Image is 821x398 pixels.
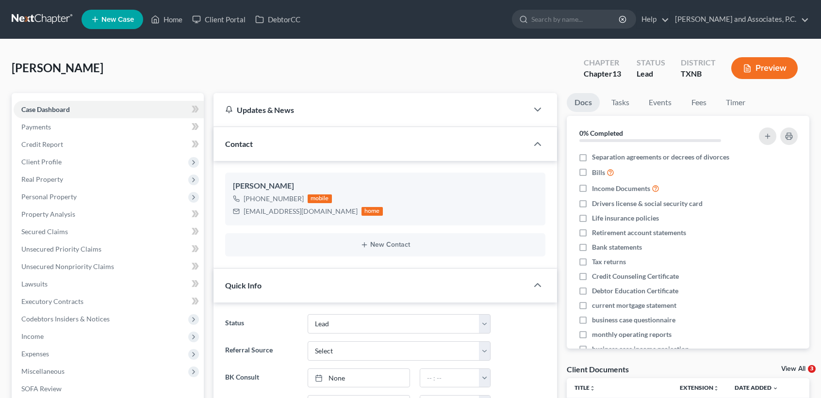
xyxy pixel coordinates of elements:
[590,385,595,391] i: unfold_more
[718,93,753,112] a: Timer
[21,384,62,393] span: SOFA Review
[731,57,798,79] button: Preview
[21,245,101,253] span: Unsecured Priority Claims
[14,240,204,258] a: Unsecured Priority Claims
[575,384,595,391] a: Titleunfold_more
[772,385,778,391] i: expand_more
[592,257,626,267] span: Tax returns
[220,314,303,334] label: Status
[579,129,623,137] strong: 0% Completed
[14,118,204,136] a: Payments
[21,350,49,358] span: Expenses
[584,57,621,68] div: Chapter
[680,384,719,391] a: Extensionunfold_more
[781,366,805,372] a: View All
[308,194,332,203] div: mobile
[146,11,187,28] a: Home
[14,293,204,310] a: Executory Contracts
[592,315,675,325] span: business case questionnaire
[683,93,714,112] a: Fees
[244,207,358,216] div: [EMAIL_ADDRESS][DOMAIN_NAME]
[233,180,538,192] div: [PERSON_NAME]
[14,223,204,240] a: Secured Claims
[14,275,204,293] a: Lawsuits
[225,281,262,290] span: Quick Info
[225,105,516,115] div: Updates & News
[592,344,689,354] span: business case income projection
[21,105,70,113] span: Case Dashboard
[584,68,621,80] div: Chapter
[21,192,77,201] span: Personal Property
[244,194,304,204] div: [PHONE_NUMBER]
[641,93,679,112] a: Events
[531,10,620,28] input: Search by name...
[592,213,659,223] span: Life insurance policies
[21,332,44,340] span: Income
[14,206,204,223] a: Property Analysis
[637,11,669,28] a: Help
[220,368,303,388] label: BK Consult
[604,93,637,112] a: Tasks
[21,367,65,375] span: Miscellaneous
[12,61,103,75] span: [PERSON_NAME]
[21,280,48,288] span: Lawsuits
[21,140,63,148] span: Credit Report
[592,271,679,281] span: Credit Counseling Certificate
[713,385,719,391] i: unfold_more
[361,207,383,216] div: home
[592,286,678,296] span: Debtor Education Certificate
[21,210,75,218] span: Property Analysis
[233,241,538,249] button: New Contact
[250,11,305,28] a: DebtorCC
[21,262,114,271] span: Unsecured Nonpriority Claims
[592,242,642,252] span: Bank statements
[420,369,479,387] input: -- : --
[808,365,816,373] span: 3
[592,330,672,339] span: monthly operating reports
[637,68,665,80] div: Lead
[637,57,665,68] div: Status
[670,11,809,28] a: [PERSON_NAME] and Associates, P.C.
[14,136,204,153] a: Credit Report
[592,152,729,162] span: Separation agreements or decrees of divorces
[14,380,204,398] a: SOFA Review
[21,227,68,236] span: Secured Claims
[592,228,686,238] span: Retirement account statements
[788,365,811,388] iframe: Intercom live chat
[592,184,650,193] span: Income Documents
[21,158,62,166] span: Client Profile
[14,258,204,275] a: Unsecured Nonpriority Claims
[735,384,778,391] a: Date Added expand_more
[21,175,63,183] span: Real Property
[592,199,703,208] span: Drivers license & social security card
[612,69,621,78] span: 13
[21,297,83,305] span: Executory Contracts
[14,101,204,118] a: Case Dashboard
[681,57,716,68] div: District
[187,11,250,28] a: Client Portal
[681,68,716,80] div: TXNB
[225,139,253,148] span: Contact
[592,168,605,177] span: Bills
[21,123,51,131] span: Payments
[101,16,134,23] span: New Case
[220,341,303,361] label: Referral Source
[592,301,676,310] span: current mortgage statement
[567,93,600,112] a: Docs
[21,315,110,323] span: Codebtors Insiders & Notices
[308,369,410,387] a: None
[567,364,629,374] div: Client Documents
